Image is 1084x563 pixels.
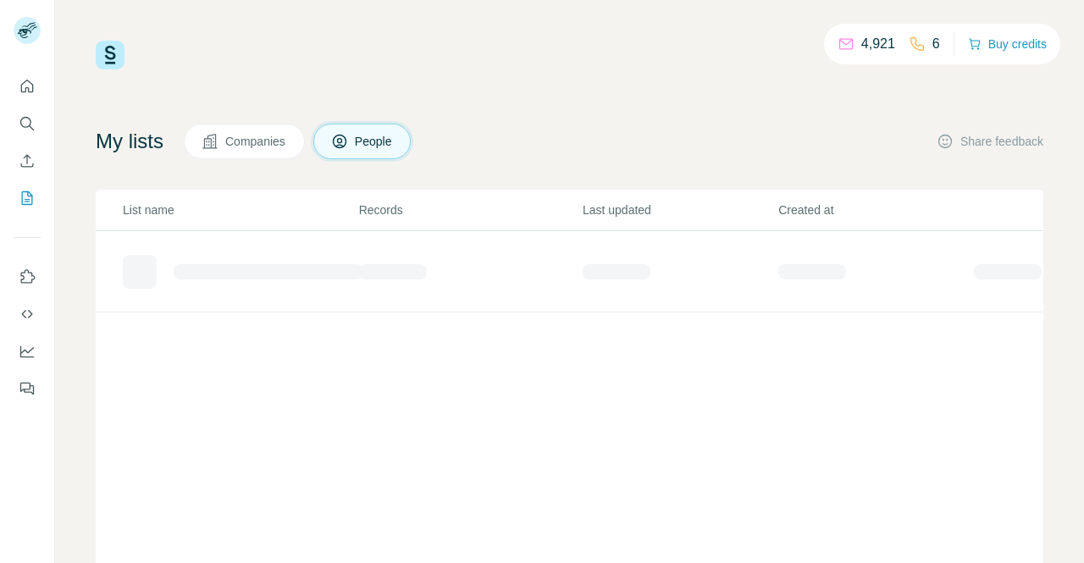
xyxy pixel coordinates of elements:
h4: My lists [96,128,163,155]
button: Quick start [14,71,41,102]
button: Enrich CSV [14,146,41,176]
button: Use Surfe API [14,299,41,329]
p: 6 [932,34,940,54]
p: Records [359,201,581,218]
img: Surfe Logo [96,41,124,69]
button: Search [14,108,41,139]
button: My lists [14,183,41,213]
p: List name [123,201,357,218]
button: Feedback [14,373,41,404]
button: Share feedback [937,133,1043,150]
span: People [355,133,394,150]
button: Buy credits [968,32,1047,56]
p: Last updated [583,201,777,218]
p: 4,921 [861,34,895,54]
p: Created at [778,201,972,218]
button: Use Surfe on LinkedIn [14,262,41,292]
button: Dashboard [14,336,41,367]
span: Companies [225,133,287,150]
